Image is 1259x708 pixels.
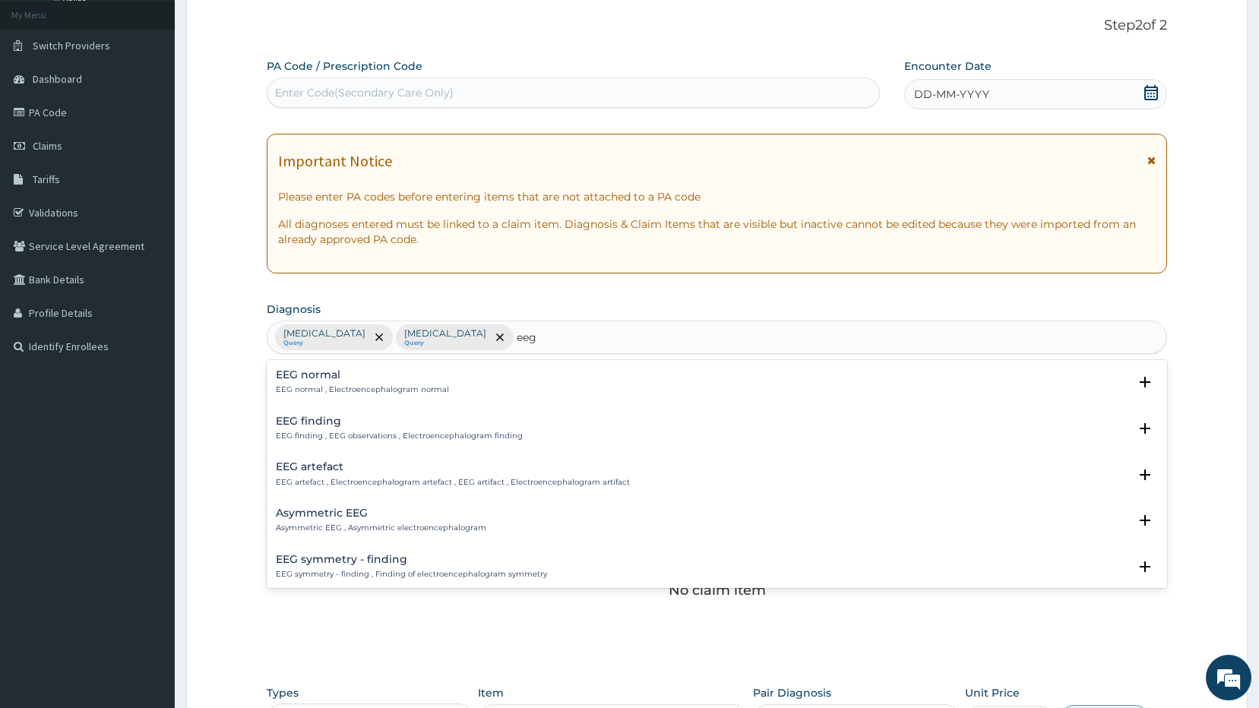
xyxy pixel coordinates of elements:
h4: Asymmetric EEG [276,507,486,519]
label: Encounter Date [904,58,992,74]
label: Pair Diagnosis [753,685,831,700]
span: remove selection option [493,330,507,344]
p: Please enter PA codes before entering items that are not attached to a PA code [278,189,1156,204]
i: open select status [1136,558,1154,576]
h4: EEG artefact [276,461,630,473]
span: We're online! [88,191,210,345]
label: Types [267,687,299,700]
p: EEG finding , EEG observations , Electroencephalogram finding [276,431,523,441]
span: remove selection option [372,330,386,344]
p: Asymmetric EEG , Asymmetric electroencephalogram [276,523,486,533]
span: DD-MM-YYYY [914,87,989,102]
h1: Important Notice [278,153,392,169]
label: Unit Price [965,685,1020,700]
label: PA Code / Prescription Code [267,58,422,74]
h4: EEG symmetry - finding [276,554,547,565]
label: Item [478,685,504,700]
div: Enter Code(Secondary Care Only) [275,85,454,100]
h4: EEG normal [276,369,449,381]
div: Chat with us now [79,85,255,105]
img: d_794563401_company_1708531726252_794563401 [28,76,62,114]
i: open select status [1136,419,1154,438]
label: Diagnosis [267,302,321,317]
p: Step 2 of 2 [267,17,1168,34]
h4: EEG finding [276,416,523,427]
p: All diagnoses entered must be linked to a claim item. Diagnosis & Claim Items that are visible bu... [278,217,1156,247]
span: Dashboard [33,72,82,86]
p: EEG artefact , Electroencephalogram artefact , EEG artifact , Electroencephalogram artifact [276,477,630,488]
i: open select status [1136,373,1154,391]
p: EEG normal , Electroencephalogram normal [276,384,449,395]
i: open select status [1136,511,1154,529]
textarea: Type your message and hit 'Enter' [8,415,289,468]
p: [MEDICAL_DATA] [404,327,486,340]
span: Switch Providers [33,39,110,52]
span: Claims [33,139,62,153]
span: Tariffs [33,172,60,186]
div: Minimize live chat window [249,8,286,44]
p: EEG symmetry - finding , Finding of electroencephalogram symmetry [276,569,547,580]
p: [MEDICAL_DATA] [283,327,365,340]
i: open select status [1136,466,1154,484]
small: Query [283,340,365,347]
p: No claim item [669,583,766,598]
small: Query [404,340,486,347]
